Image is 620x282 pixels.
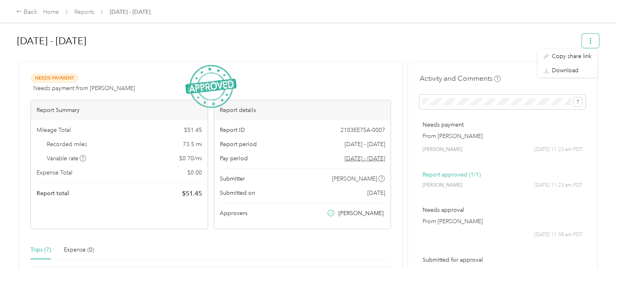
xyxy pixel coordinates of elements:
[187,168,202,177] span: $ 0.00
[31,100,208,120] div: Report Summary
[179,154,202,163] span: $ 0.70 / mi
[33,84,135,93] span: Needs payment from [PERSON_NAME]
[37,126,71,134] span: Mileage Total
[419,73,501,84] h4: Activity and Comments
[220,140,257,149] span: Report period
[552,66,579,75] span: Download
[422,217,583,226] p: From [PERSON_NAME]
[332,174,377,183] span: [PERSON_NAME]
[37,168,72,177] span: Expense Total
[552,52,592,60] span: Copy share link
[17,31,576,51] h1: Sep 15 - 28, 2025
[220,209,247,217] span: Approvers
[183,140,202,149] span: 73.5 mi
[30,245,51,254] div: Trips (7)
[74,9,94,15] a: Reports
[534,182,583,189] span: [DATE] 11:23 am PDT
[422,206,583,214] p: Needs approval
[30,73,78,83] span: Needs Payment
[184,126,202,134] span: $ 51.45
[338,209,384,217] span: [PERSON_NAME]
[422,132,583,140] p: From [PERSON_NAME]
[110,8,150,16] span: [DATE] - [DATE]
[534,146,583,153] span: [DATE] 11:23 am PDT
[64,245,94,254] div: Expense (0)
[220,189,255,197] span: Submitted on
[422,182,462,189] span: [PERSON_NAME]
[534,267,583,274] span: [DATE] 11:08 am PDT
[534,231,583,239] span: [DATE] 11:08 am PDT
[220,126,245,134] span: Report ID
[422,256,583,264] p: Submitted for approval
[422,170,583,179] p: Report approved (1/1)
[422,121,583,129] p: Needs payment
[185,65,236,108] img: ApprovedStamp
[47,154,87,163] span: Variable rate
[43,9,59,15] a: Home
[344,154,385,163] span: Go to pay period
[344,140,385,149] span: [DATE] - [DATE]
[214,100,391,120] div: Report details
[367,189,385,197] span: [DATE]
[574,237,620,282] iframe: Everlance-gr Chat Button Frame
[37,189,69,198] span: Report total
[422,267,462,274] span: [PERSON_NAME]
[422,146,462,153] span: [PERSON_NAME]
[220,154,248,163] span: Pay period
[16,7,37,17] div: Back
[340,126,385,134] span: 2103EE75A-0007
[220,174,245,183] span: Submitter
[47,140,87,149] span: Recorded miles
[182,189,202,198] span: $ 51.45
